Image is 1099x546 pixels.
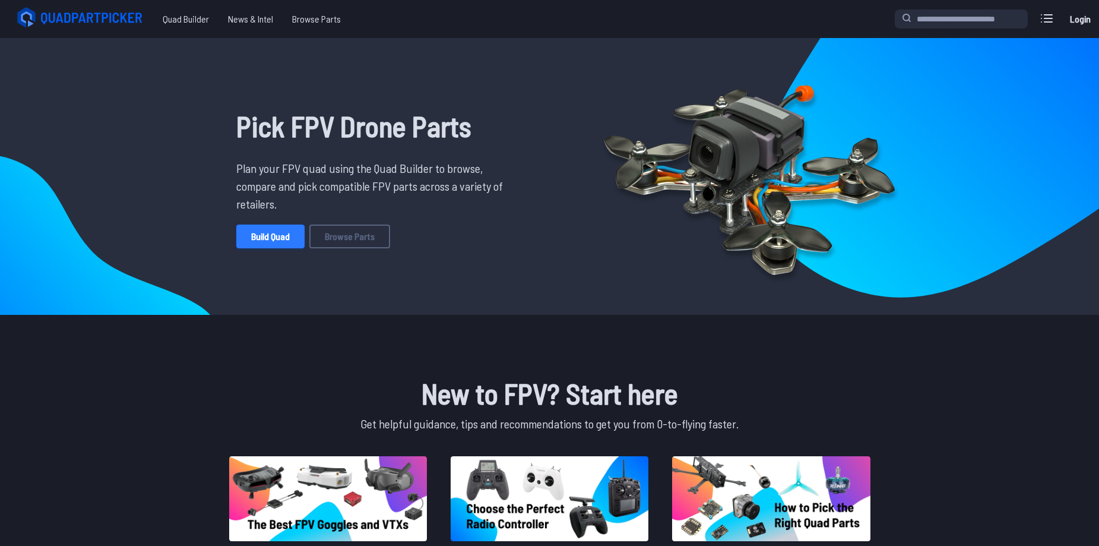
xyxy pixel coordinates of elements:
h1: Pick FPV Drone Parts [236,105,512,147]
img: Quadcopter [578,58,920,295]
p: Plan your FPV quad using the Quad Builder to browse, compare and pick compatible FPV parts across... [236,159,512,213]
img: image of post [451,456,648,541]
img: image of post [229,456,427,541]
h1: New to FPV? Start here [227,372,873,415]
a: Quad Builder [153,7,218,31]
a: Login [1066,7,1094,31]
a: Browse Parts [309,225,390,248]
a: News & Intel [218,7,283,31]
p: Get helpful guidance, tips and recommendations to get you from 0-to-flying faster. [227,415,873,433]
a: Build Quad [236,225,305,248]
a: Browse Parts [283,7,350,31]
img: image of post [672,456,870,541]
